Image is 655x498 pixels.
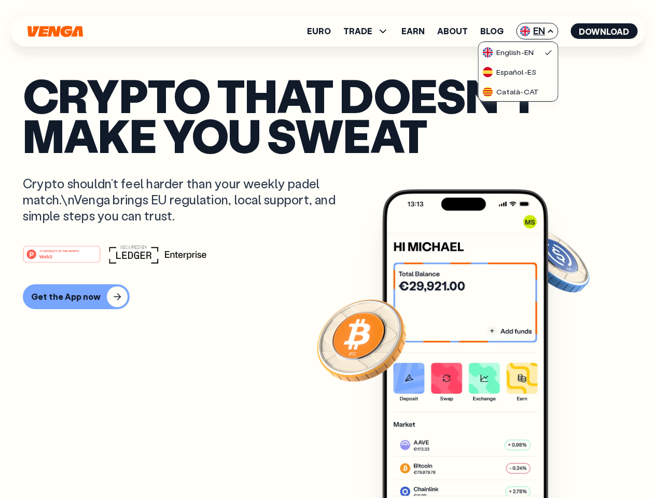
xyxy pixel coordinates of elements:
a: Get the App now [23,284,632,309]
img: Bitcoin [315,293,408,386]
button: Get the App now [23,284,130,309]
img: flag-uk [520,26,530,36]
a: flag-esEspañol-ES [479,62,558,81]
div: Español - ES [483,67,536,77]
img: flag-uk [483,47,493,58]
img: USDC coin [517,223,592,298]
svg: Home [26,25,84,37]
a: Euro [307,27,331,35]
tspan: #1 PRODUCT OF THE MONTH [39,249,79,252]
p: Crypto shouldn’t feel harder than your weekly padel match.\nVenga brings EU regulation, local sup... [23,175,351,224]
a: #1 PRODUCT OF THE MONTHWeb3 [23,252,101,265]
span: EN [516,23,558,39]
tspan: Web3 [39,253,52,259]
div: English - EN [483,47,534,58]
a: flag-ukEnglish-EN [479,42,558,62]
a: About [437,27,468,35]
span: TRADE [343,25,389,37]
a: flag-catCatalà-CAT [479,81,558,101]
div: Get the App now [31,292,101,302]
span: TRADE [343,27,372,35]
p: Crypto that doesn’t make you sweat [23,75,632,155]
a: Earn [401,27,425,35]
div: Català - CAT [483,87,539,97]
a: Blog [480,27,504,35]
img: flag-cat [483,87,493,97]
button: Download [570,23,637,39]
img: flag-es [483,67,493,77]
